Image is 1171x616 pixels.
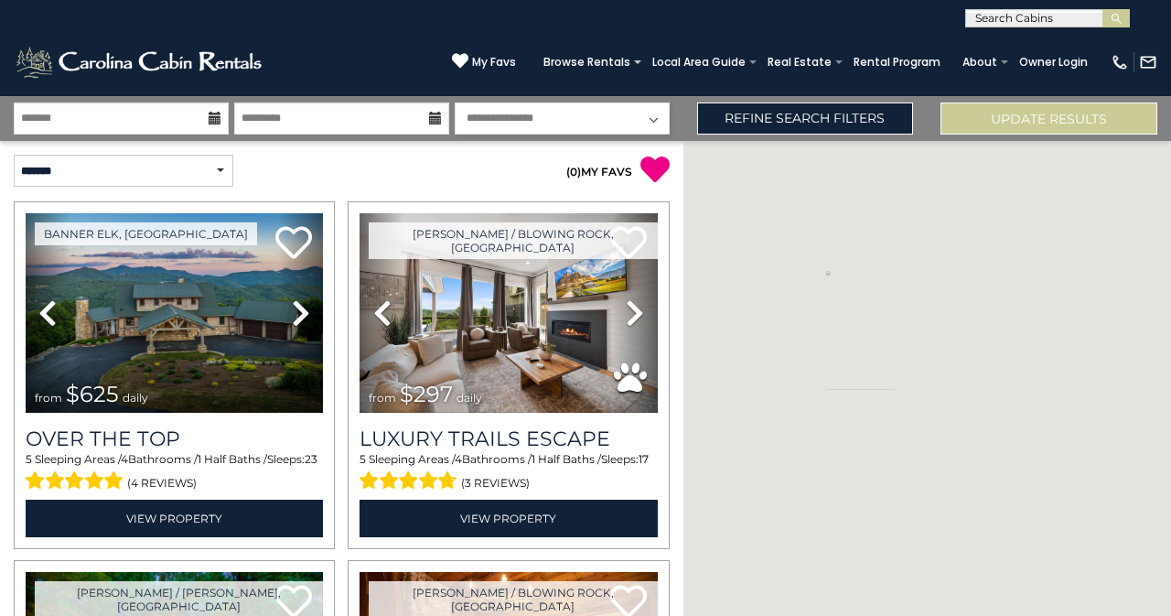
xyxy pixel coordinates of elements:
a: Rental Program [844,49,950,75]
span: daily [123,391,148,405]
a: About [953,49,1006,75]
span: (3 reviews) [461,471,530,495]
a: Add to favorites [275,224,312,264]
span: 1 Half Baths / [532,452,601,466]
a: Browse Rentals [534,49,639,75]
a: Luxury Trails Escape [360,427,657,451]
span: 4 [455,452,462,466]
a: Over The Top [26,427,323,451]
img: White-1-2.png [14,44,267,81]
span: (4 reviews) [127,471,197,495]
img: phone-regular-white.png [1111,53,1129,71]
img: thumbnail_167153549.jpeg [26,213,323,413]
span: 1 Half Baths / [198,452,267,466]
span: 0 [570,165,577,178]
span: 23 [305,452,317,466]
img: mail-regular-white.png [1139,53,1157,71]
div: Sleeping Areas / Bathrooms / Sleeps: [26,451,323,495]
button: Update Results [940,103,1157,135]
a: [PERSON_NAME] / Blowing Rock, [GEOGRAPHIC_DATA] [369,222,657,259]
span: from [35,391,62,405]
span: from [369,391,396,405]
a: View Property [26,500,323,537]
span: My Favs [472,54,516,70]
span: ( ) [566,165,581,178]
a: Banner Elk, [GEOGRAPHIC_DATA] [35,222,257,245]
a: Local Area Guide [643,49,755,75]
div: Sleeping Areas / Bathrooms / Sleeps: [360,451,657,495]
a: View Property [360,500,657,537]
a: Refine Search Filters [697,103,914,135]
img: thumbnail_168695581.jpeg [360,213,657,413]
span: $625 [66,381,119,407]
span: 4 [121,452,128,466]
a: (0)MY FAVS [566,165,632,178]
span: 17 [639,452,649,466]
span: 5 [26,452,32,466]
span: daily [457,391,482,405]
span: 5 [360,452,366,466]
a: Owner Login [1010,49,1097,75]
a: Real Estate [758,49,841,75]
span: $297 [400,381,453,407]
a: My Favs [452,52,516,71]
